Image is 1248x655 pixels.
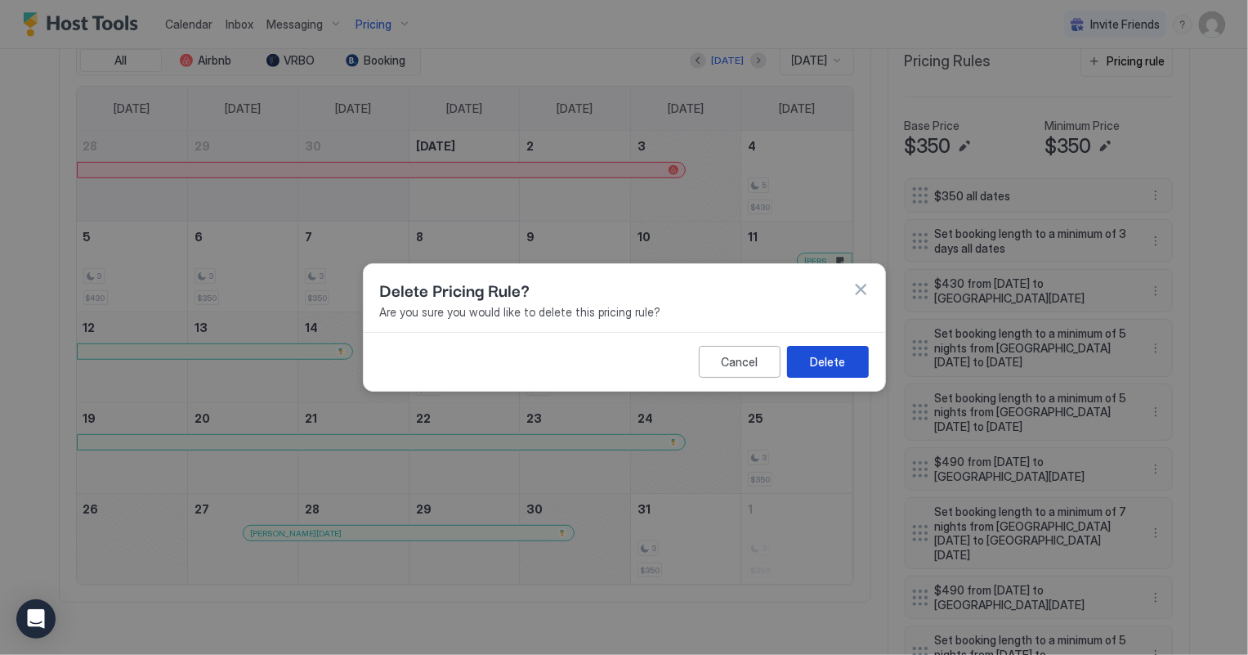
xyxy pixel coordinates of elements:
[721,353,758,370] div: Cancel
[787,346,869,378] button: Delete
[380,277,530,302] span: Delete Pricing Rule?
[810,353,845,370] div: Delete
[16,599,56,639] div: Open Intercom Messenger
[699,346,781,378] button: Cancel
[380,305,869,320] span: Are you sure you would like to delete this pricing rule?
